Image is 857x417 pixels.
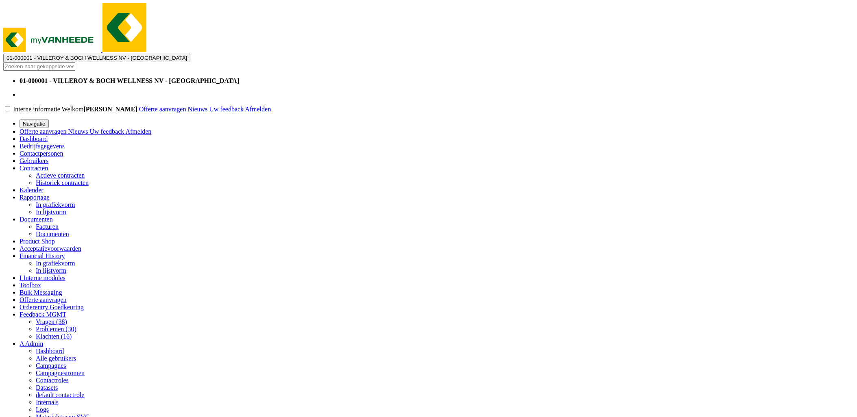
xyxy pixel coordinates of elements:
a: Acceptatievoorwaarden [20,245,81,252]
a: Bulk Messaging [20,289,62,296]
img: myVanheede [3,28,101,52]
a: Logs [36,406,49,413]
button: Navigatie [20,119,49,128]
span: A [20,340,24,347]
span: Rapportage [20,194,50,201]
span: Uw feedback [90,128,124,135]
a: Documenten [36,230,69,237]
a: Actieve contracten [36,172,85,179]
span: Navigatie [23,121,46,127]
a: In lijstvorm [36,267,66,274]
a: Toolbox [20,282,41,289]
a: Datasets [36,384,58,391]
span: Nieuws [68,128,88,135]
a: Nieuws [68,128,90,135]
input: Zoeken naar gekoppelde vestigingen [3,62,75,71]
a: Kalender [20,187,44,193]
a: Facturen [36,223,59,230]
span: Campagnestromen [36,369,85,376]
a: Dashboard [20,135,48,142]
span: Nieuws [188,106,208,113]
a: Klachten (16) [36,333,72,340]
a: Campagnes [36,362,66,369]
a: In grafiekvorm [36,260,75,267]
a: Afmelden [126,128,152,135]
a: default contactrole [36,391,85,398]
a: Nieuws [188,106,209,113]
label: Interne informatie [13,106,60,113]
img: myVanheede [102,3,146,52]
a: Offerte aanvragen [20,128,68,135]
span: Offerte aanvragen [20,128,67,135]
a: Historiek contracten [36,179,89,186]
a: Bedrijfsgegevens [20,143,65,150]
a: Problemen (30) [36,326,76,332]
a: Orderentry Goedkeuring [20,304,84,311]
span: Offerte aanvragen [139,106,186,113]
button: 01-000001 - VILLEROY & BOCH WELLNESS NV - [GEOGRAPHIC_DATA] [3,54,190,62]
a: Financial History [20,252,65,259]
a: Afmelden [245,106,271,113]
a: I Interne modules [20,274,65,281]
a: Vragen (38) [36,318,67,325]
span: 01-000001 - VILLEROY & BOCH WELLNESS NV - [GEOGRAPHIC_DATA] [7,55,187,61]
a: A Admin [20,340,43,347]
a: Alle gebruikers [36,355,76,362]
a: Offerte aanvragen [20,296,67,303]
a: Gebruikers [20,157,48,164]
a: Contactroles [36,377,69,384]
a: Dashboard [36,347,64,354]
strong: [PERSON_NAME] [83,106,137,113]
a: Offerte aanvragen [139,106,188,113]
a: Product Shop [20,238,55,245]
a: Documenten [20,216,53,223]
a: Contracten [20,165,48,172]
a: Internals [36,399,59,406]
a: Uw feedback [209,106,245,113]
a: Feedback MGMT [20,311,66,318]
span: Interne modules [23,274,65,281]
a: In lijstvorm [36,208,66,215]
span: Admin [25,340,43,347]
a: Contactpersonen [20,150,63,157]
strong: 01-000001 - VILLEROY & BOCH WELLNESS NV - [GEOGRAPHIC_DATA] [20,77,239,84]
span: Welkom [62,106,139,113]
a: In grafiekvorm [36,201,75,208]
a: Uw feedback [90,128,126,135]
